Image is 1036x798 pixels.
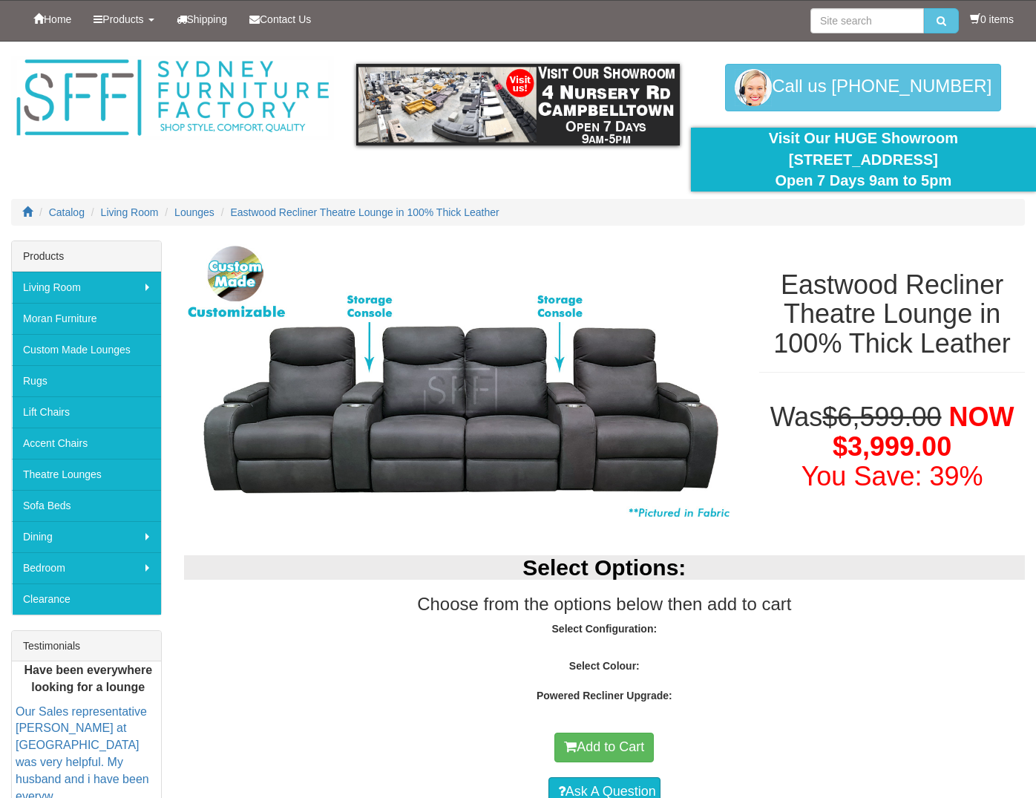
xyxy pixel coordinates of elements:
[22,1,82,38] a: Home
[12,303,161,334] a: Moran Furniture
[970,12,1014,27] li: 0 items
[165,1,239,38] a: Shipping
[12,521,161,552] a: Dining
[569,660,640,672] strong: Select Colour:
[101,206,159,218] a: Living Room
[260,13,311,25] span: Contact Us
[554,733,654,762] button: Add to Cart
[537,690,672,701] strong: Powered Recliner Upgrade:
[12,631,161,661] div: Testimonials
[12,428,161,459] a: Accent Chairs
[12,365,161,396] a: Rugs
[702,128,1025,192] div: Visit Our HUGE Showroom [STREET_ADDRESS] Open 7 Days 9am to 5pm
[44,13,71,25] span: Home
[12,552,161,583] a: Bedroom
[12,334,161,365] a: Custom Made Lounges
[801,461,983,491] font: You Save: 39%
[833,402,1014,462] span: NOW $3,999.00
[12,272,161,303] a: Living Room
[11,56,334,140] img: Sydney Furniture Factory
[822,402,941,432] del: $6,599.00
[552,623,658,635] strong: Select Configuration:
[12,583,161,615] a: Clearance
[238,1,322,38] a: Contact Us
[49,206,85,218] a: Catalog
[82,1,165,38] a: Products
[12,241,161,272] div: Products
[810,8,924,33] input: Site search
[184,595,1025,614] h3: Choose from the options below then add to cart
[187,13,228,25] span: Shipping
[12,490,161,521] a: Sofa Beds
[12,459,161,490] a: Theatre Lounges
[759,402,1025,491] h1: Was
[24,664,153,693] b: Have been everywhere looking for a lounge
[759,270,1025,359] h1: Eastwood Recliner Theatre Lounge in 100% Thick Leather
[356,64,679,145] img: showroom.gif
[12,396,161,428] a: Lift Chairs
[231,206,499,218] a: Eastwood Recliner Theatre Lounge in 100% Thick Leather
[174,206,214,218] a: Lounges
[102,13,143,25] span: Products
[522,555,686,580] b: Select Options:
